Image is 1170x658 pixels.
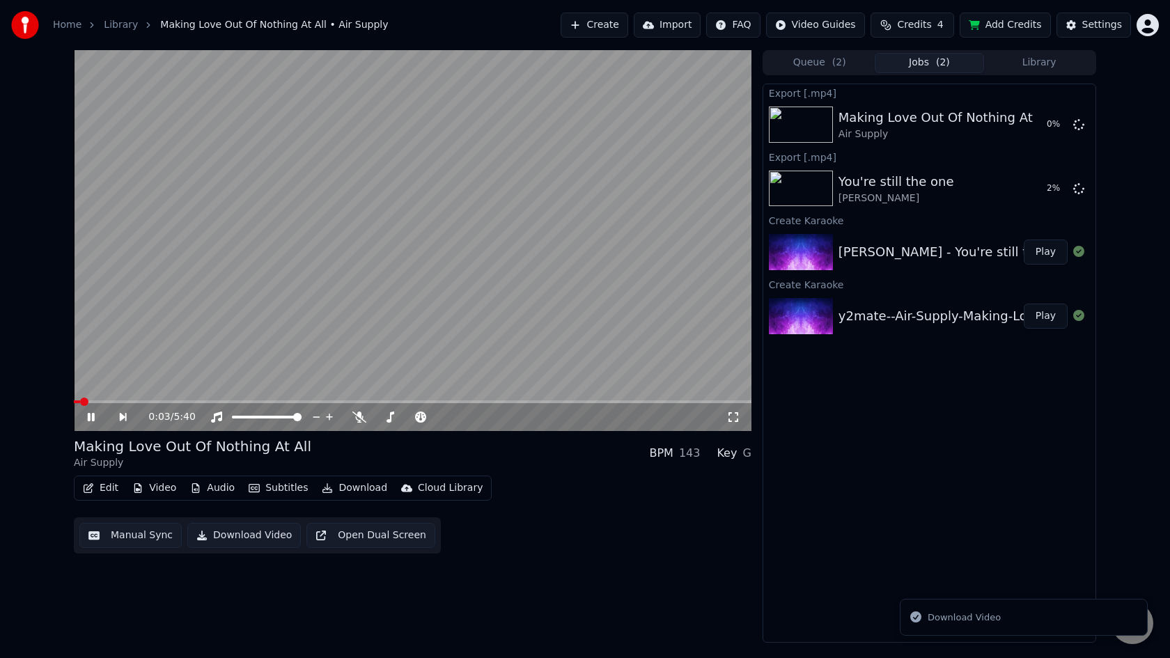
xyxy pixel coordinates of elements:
button: Credits4 [871,13,954,38]
a: Library [104,18,138,32]
button: Queue [765,53,875,73]
button: Settings [1056,13,1131,38]
span: ( 2 ) [936,56,950,70]
button: Open Dual Screen [306,523,435,548]
div: Settings [1082,18,1122,32]
button: Manual Sync [79,523,182,548]
div: [PERSON_NAME] - You're still the one [838,242,1070,262]
div: [PERSON_NAME] [838,191,954,205]
div: Download Video [928,611,1001,625]
button: Add Credits [960,13,1051,38]
a: Home [53,18,81,32]
button: Library [984,53,1094,73]
div: 2 % [1047,183,1068,194]
span: 0:03 [148,410,170,424]
div: 0 % [1047,119,1068,130]
div: Export [.mp4] [763,84,1095,101]
button: Edit [77,478,124,498]
div: G [742,445,751,462]
button: Jobs [875,53,985,73]
button: Audio [185,478,240,498]
div: You're still the one [838,172,954,191]
div: Making Love Out Of Nothing At All [838,108,1052,127]
div: BPM [649,445,673,462]
button: FAQ [706,13,760,38]
button: Video [127,478,182,498]
span: 5:40 [173,410,195,424]
button: Create [561,13,628,38]
div: Create Karaoke [763,276,1095,292]
div: Create Karaoke [763,212,1095,228]
button: Play [1024,304,1068,329]
div: 143 [679,445,701,462]
button: Subtitles [243,478,313,498]
button: Download [316,478,393,498]
button: Import [634,13,701,38]
div: Air Supply [74,456,311,470]
img: youka [11,11,39,39]
span: 4 [937,18,944,32]
span: Credits [897,18,931,32]
button: Video Guides [766,13,865,38]
div: Making Love Out Of Nothing At All [74,437,311,456]
button: Play [1024,240,1068,265]
nav: breadcrumb [53,18,389,32]
div: Air Supply [838,127,1052,141]
span: Making Love Out Of Nothing At All • Air Supply [160,18,388,32]
button: Download Video [187,523,301,548]
div: / [148,410,182,424]
div: Cloud Library [418,481,483,495]
div: Key [717,445,737,462]
span: ( 2 ) [832,56,846,70]
div: Export [.mp4] [763,148,1095,165]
